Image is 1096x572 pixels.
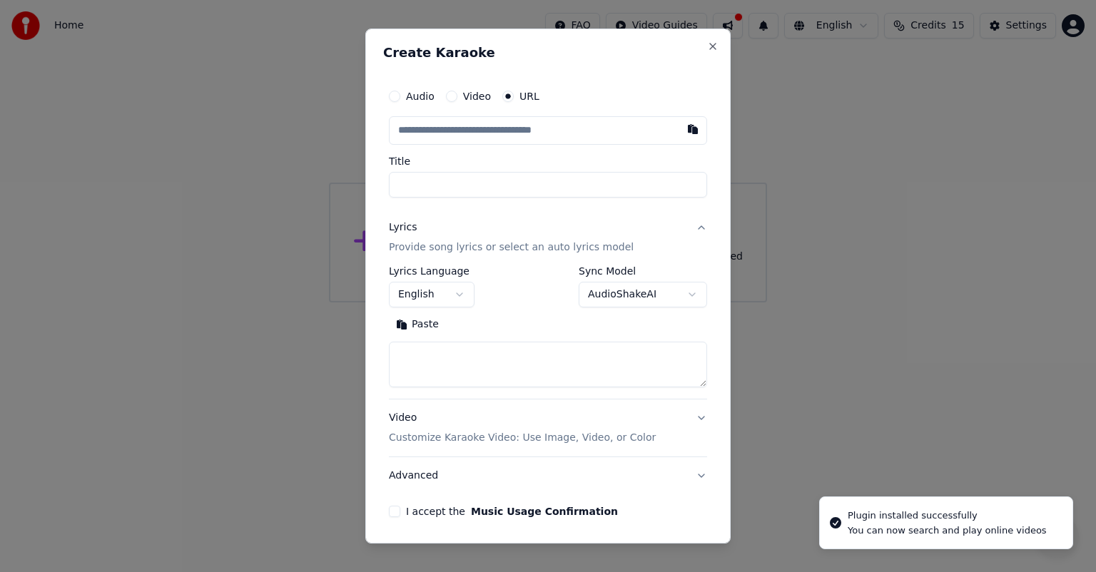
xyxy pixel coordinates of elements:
div: Lyrics [389,220,417,235]
label: I accept the [406,506,618,516]
h2: Create Karaoke [383,46,713,59]
button: VideoCustomize Karaoke Video: Use Image, Video, or Color [389,399,707,456]
div: LyricsProvide song lyrics or select an auto lyrics model [389,266,707,399]
button: I accept the [471,506,618,516]
label: Title [389,156,707,166]
button: Advanced [389,457,707,494]
p: Provide song lyrics or select an auto lyrics model [389,240,634,255]
label: Video [463,91,491,101]
div: Video [389,411,656,445]
label: URL [519,91,539,101]
p: Customize Karaoke Video: Use Image, Video, or Color [389,431,656,445]
label: Sync Model [579,266,707,276]
button: Paste [389,313,446,336]
label: Audio [406,91,435,101]
label: Lyrics Language [389,266,475,276]
button: LyricsProvide song lyrics or select an auto lyrics model [389,209,707,266]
